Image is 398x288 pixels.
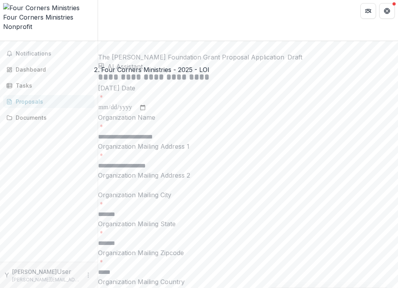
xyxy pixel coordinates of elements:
div: Yancy [5,270,9,280]
p: [DATE] Date [98,83,398,93]
button: download-proposal [98,63,104,69]
p: Organization Name [98,113,398,122]
a: Tasks [3,79,95,92]
a: Dashboard [3,63,95,76]
div: Four Corners Ministries - 2025 - LOI [101,65,209,74]
p: Organization Mailing City [98,190,398,200]
p: Organization Mailing Address 1 [98,142,398,151]
span: Draft [287,52,302,62]
p: The [PERSON_NAME] Foundation Grant Proposal Application [98,52,284,62]
p: [PERSON_NAME] [12,268,57,276]
p: Organization Mailing Address 2 [98,171,398,180]
p: Organization Mailing Country [98,277,398,286]
img: Four Corners Ministries [3,3,95,13]
div: Four Corners Ministries [3,13,95,22]
button: More [84,270,93,280]
p: Organization Mailing Zipcode [98,248,398,257]
div: Documents [16,113,88,122]
p: Organization Mailing State [98,219,398,229]
button: Partners [360,3,376,19]
a: Proposals [3,95,95,108]
div: Tasks [16,81,88,90]
span: Nonprofit [3,23,32,31]
button: Notifications [3,47,95,60]
span: Notifications [16,50,91,57]
div: Dashboard [16,65,88,74]
a: Documents [3,111,95,124]
p: [PERSON_NAME][EMAIL_ADDRESS][DOMAIN_NAME] [12,276,80,283]
button: Get Help [379,3,395,19]
p: User [57,267,71,276]
div: Proposals [16,97,88,106]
